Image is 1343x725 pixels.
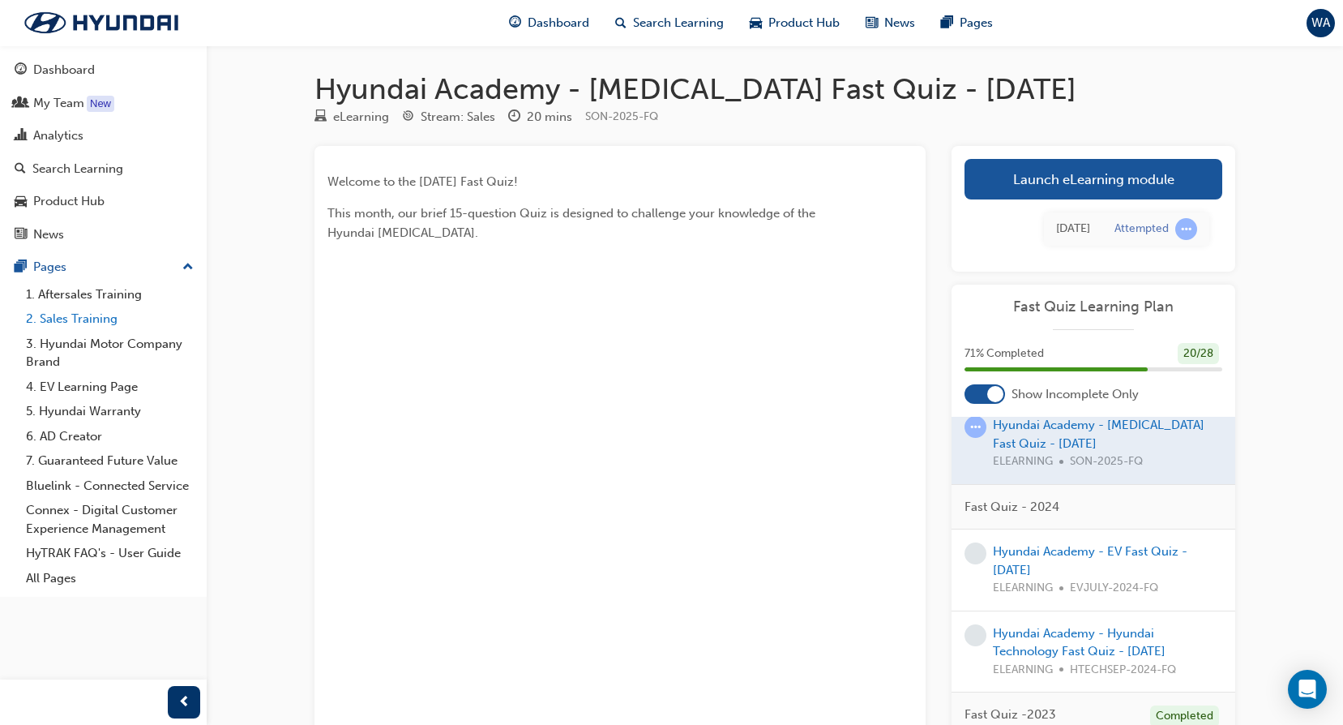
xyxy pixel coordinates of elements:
[15,97,27,111] span: people-icon
[964,416,986,438] span: learningRecordVerb_ATTEMPT-icon
[853,6,928,40] a: news-iconNews
[509,13,521,33] span: guage-icon
[585,109,658,123] span: Learning resource code
[182,257,194,278] span: up-icon
[508,107,572,127] div: Duration
[6,55,200,85] a: Dashboard
[527,108,572,127] div: 20 mins
[750,13,762,33] span: car-icon
[327,174,518,189] span: Welcome to the [DATE] Fast Quiz!
[964,498,1059,517] span: Fast Quiz - 2024
[866,13,878,33] span: news-icon
[6,88,200,118] a: My Team
[6,252,200,282] button: Pages
[33,192,105,211] div: Product Hub
[19,307,200,332] a: 2. Sales Training
[6,52,200,252] button: DashboardMy TeamAnalyticsSearch LearningProduct HubNews
[993,544,1187,577] a: Hyundai Academy - EV Fast Quiz - [DATE]
[1056,220,1090,238] div: Tue Sep 23 2025 16:49:43 GMT+1000 (Australian Eastern Standard Time)
[6,220,200,250] a: News
[87,96,114,112] div: Tooltip anchor
[15,260,27,275] span: pages-icon
[19,474,200,499] a: Bluelink - Connected Service
[928,6,1006,40] a: pages-iconPages
[6,121,200,151] a: Analytics
[993,661,1053,680] span: ELEARNING
[19,566,200,591] a: All Pages
[528,14,589,32] span: Dashboard
[19,282,200,307] a: 1. Aftersales Training
[496,6,602,40] a: guage-iconDashboard
[1070,579,1158,598] span: EVJULY-2024-FQ
[508,110,520,125] span: clock-icon
[6,187,200,217] a: Product Hub
[19,399,200,424] a: 5. Hyundai Warranty
[6,154,200,184] a: Search Learning
[333,108,389,127] div: eLearning
[737,6,853,40] a: car-iconProduct Hub
[15,162,26,177] span: search-icon
[964,543,986,564] span: learningRecordVerb_NONE-icon
[402,110,414,125] span: target-icon
[964,298,1222,316] a: Fast Quiz Learning Plan
[1288,670,1327,709] div: Open Intercom Messenger
[1311,14,1330,32] span: WA
[33,258,66,277] div: Pages
[33,127,83,145] div: Analytics
[15,63,27,78] span: guage-icon
[964,706,1056,724] span: Fast Quiz -2023
[15,129,27,144] span: chart-icon
[33,61,95,79] div: Dashboard
[1175,218,1197,240] span: learningRecordVerb_ATTEMPT-icon
[941,13,953,33] span: pages-icon
[1012,385,1139,404] span: Show Incomplete Only
[19,424,200,449] a: 6. AD Creator
[421,108,495,127] div: Stream: Sales
[33,94,84,113] div: My Team
[964,159,1222,199] a: Launch eLearning module
[314,107,389,127] div: Type
[768,14,840,32] span: Product Hub
[15,195,27,209] span: car-icon
[19,375,200,400] a: 4. EV Learning Page
[964,624,986,646] span: learningRecordVerb_NONE-icon
[15,228,27,242] span: news-icon
[615,13,627,33] span: search-icon
[19,541,200,566] a: HyTRAK FAQ's - User Guide
[1307,9,1335,37] button: WA
[8,6,195,40] img: Trak
[32,160,123,178] div: Search Learning
[19,332,200,375] a: 3. Hyundai Motor Company Brand
[602,6,737,40] a: search-iconSearch Learning
[314,71,1235,107] h1: Hyundai Academy - [MEDICAL_DATA] Fast Quiz - [DATE]
[993,579,1053,598] span: ELEARNING
[993,626,1166,659] a: Hyundai Academy - Hyundai Technology Fast Quiz - [DATE]
[327,206,819,240] span: This month, our brief 15-question Quiz is designed to challenge your knowledge of the Hyundai [ME...
[1070,661,1176,680] span: HTECHSEP-2024-FQ
[402,107,495,127] div: Stream
[19,498,200,541] a: Connex - Digital Customer Experience Management
[633,14,724,32] span: Search Learning
[964,345,1044,363] span: 71 % Completed
[178,693,190,713] span: prev-icon
[314,110,327,125] span: learningResourceType_ELEARNING-icon
[1178,343,1219,365] div: 20 / 28
[960,14,993,32] span: Pages
[33,225,64,244] div: News
[884,14,915,32] span: News
[1114,221,1169,237] div: Attempted
[19,448,200,474] a: 7. Guaranteed Future Value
